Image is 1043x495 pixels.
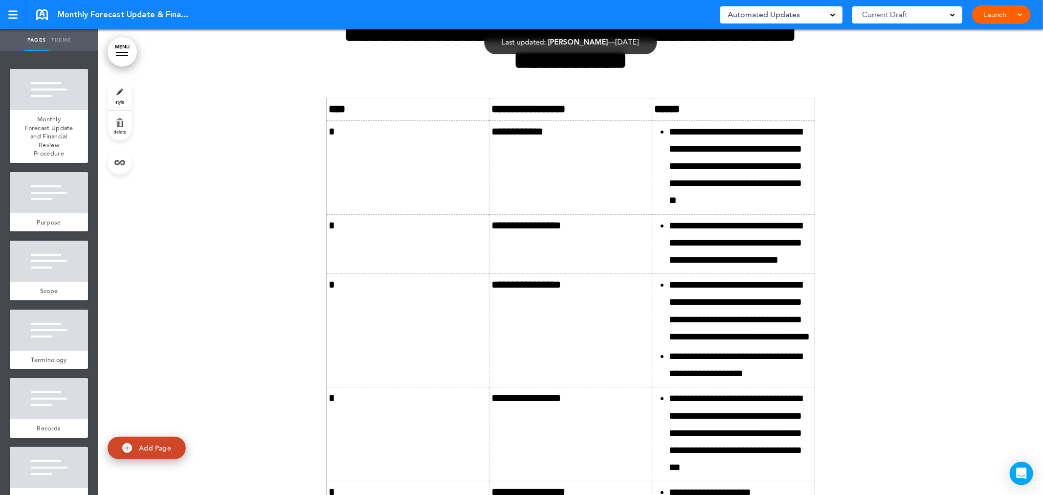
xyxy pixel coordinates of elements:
[37,424,61,432] span: Records
[10,351,88,369] a: Terminology
[115,99,124,105] span: style
[108,81,132,111] a: style
[139,444,171,452] span: Add Page
[979,5,1010,24] a: Launch
[40,287,58,295] span: Scope
[24,29,49,51] a: Pages
[728,8,800,22] span: Automated Updates
[108,437,186,460] a: Add Page
[502,38,639,45] div: —
[113,129,126,135] span: delete
[122,443,132,453] img: add.svg
[862,8,907,22] span: Current Draft
[108,111,132,140] a: delete
[10,419,88,438] a: Records
[108,37,137,67] a: MENU
[37,218,61,226] span: Purpose
[58,9,190,20] span: Monthly Forecast Update & Financial Review Procedure
[31,356,67,364] span: Terminology
[49,29,73,51] a: Theme
[10,282,88,300] a: Scope
[10,213,88,232] a: Purpose
[616,37,639,46] span: [DATE]
[10,110,88,163] a: Monthly Forecast Update and Financial Review Procedure
[502,37,546,46] span: Last updated:
[24,115,73,157] span: Monthly Forecast Update and Financial Review Procedure
[1010,462,1033,485] div: Open Intercom Messenger
[548,37,608,46] span: [PERSON_NAME]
